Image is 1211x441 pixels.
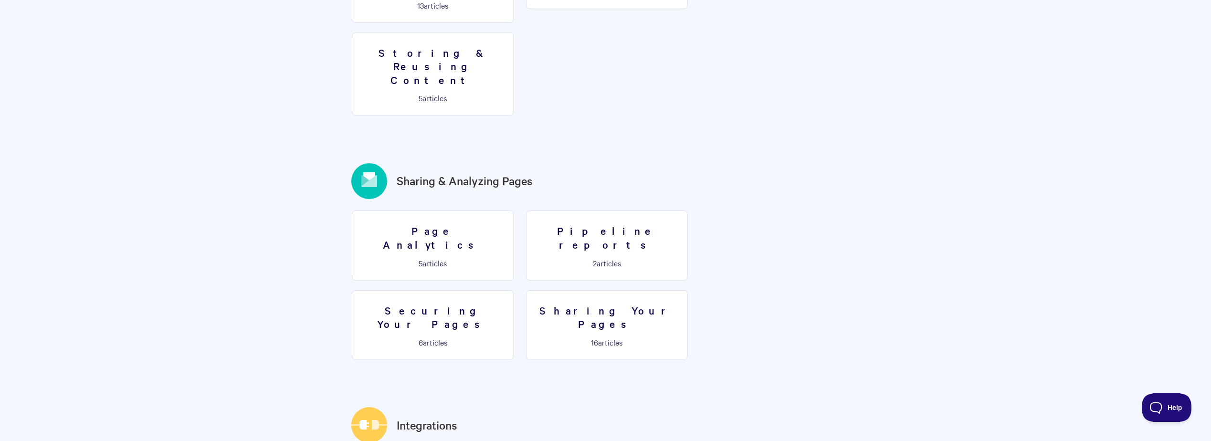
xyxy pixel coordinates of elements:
[419,258,422,268] span: 5
[397,417,457,434] a: Integrations
[526,210,688,280] a: Pipeline reports 2articles
[532,224,682,251] h3: Pipeline reports
[358,224,507,251] h3: Page Analytics
[1142,393,1192,422] iframe: Toggle Customer Support
[419,93,422,103] span: 5
[526,290,688,360] a: Sharing Your Pages 16articles
[352,210,514,280] a: Page Analytics 5articles
[397,172,533,189] a: Sharing & Analyzing Pages
[419,337,423,347] span: 6
[532,304,682,331] h3: Sharing Your Pages
[532,338,682,346] p: articles
[358,259,507,267] p: articles
[593,258,597,268] span: 2
[352,32,514,116] a: Storing & Reusing Content 5articles
[358,46,507,87] h3: Storing & Reusing Content
[532,259,682,267] p: articles
[352,290,514,360] a: Securing Your Pages 6articles
[358,304,507,331] h3: Securing Your Pages
[358,94,507,102] p: articles
[358,338,507,346] p: articles
[591,337,598,347] span: 16
[358,1,507,10] p: articles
